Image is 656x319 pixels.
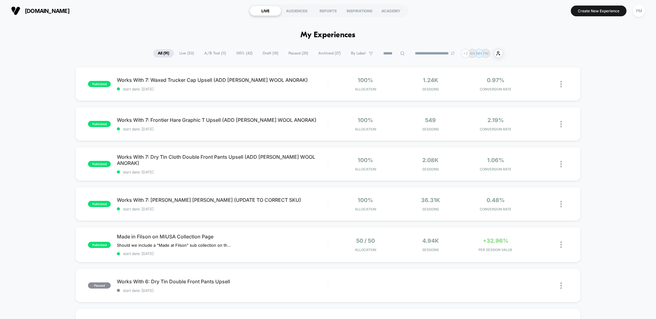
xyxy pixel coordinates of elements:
[9,6,71,16] button: [DOMAIN_NAME]
[355,248,376,252] span: Allocation
[631,5,647,17] button: PM
[358,197,373,203] span: 100%
[117,251,328,256] span: start date: [DATE]
[355,167,376,171] span: Allocation
[232,49,257,58] span: 100% ( 42 )
[487,197,505,203] span: 0.48%
[258,49,283,58] span: Draft ( 18 )
[400,127,462,131] span: Sessions
[117,197,328,203] span: Works With 7: [PERSON_NAME] [PERSON_NAME] (UPDATE TO CORRECT SKU)
[358,77,373,83] span: 100%
[560,161,562,167] img: close
[422,157,439,163] span: 2.08k
[400,248,462,252] span: Sessions
[464,127,527,131] span: CONVERSION RATE
[451,51,455,55] img: end
[88,242,111,248] span: published
[355,127,376,131] span: Allocation
[487,117,504,123] span: 2.19%
[358,117,373,123] span: 100%
[469,51,475,56] p: MA
[487,77,504,83] span: 0.97%
[284,49,313,58] span: Paused ( 20 )
[312,6,344,16] div: REPORTS
[476,51,482,56] p: NH
[358,157,373,163] span: 100%
[281,6,312,16] div: AUDIENCES
[117,127,328,131] span: start date: [DATE]
[250,6,281,16] div: LIVE
[425,117,436,123] span: 549
[400,207,462,211] span: Sessions
[88,201,111,207] span: published
[117,288,328,293] span: start date: [DATE]
[117,154,328,166] span: Works With 7: Dry Tin Cloth Double Front Pants Upsell (ADD [PERSON_NAME] WOOL ANORAK)
[487,157,504,163] span: 1.06%
[483,51,489,56] p: PM
[88,81,111,87] span: published
[423,77,438,83] span: 1.24k
[11,6,20,15] img: Visually logo
[351,51,366,56] span: By Label
[400,87,462,91] span: Sessions
[560,282,562,289] img: close
[314,49,345,58] span: Archived ( 27 )
[400,167,462,171] span: Sessions
[560,81,562,87] img: close
[117,243,231,248] span: Should we include a "Made at Filson" sub collection on that PLP?
[153,49,174,58] span: All ( 91 )
[88,161,111,167] span: published
[464,87,527,91] span: CONVERSION RATE
[344,6,375,16] div: INSPIRATIONS
[571,6,626,16] button: Create New Experience
[483,237,508,244] span: +32.96%
[117,77,328,83] span: Works With 7: Waxed Trucker Cap Upsell (ADD [PERSON_NAME] WOOL ANORAK)
[560,121,562,127] img: close
[375,6,407,16] div: ACADEMY
[560,201,562,207] img: close
[175,49,199,58] span: Live ( 53 )
[117,207,328,211] span: start date: [DATE]
[117,87,328,91] span: start date: [DATE]
[117,278,328,285] span: Works With 6: Dry Tin Double Front Pants Upsell
[117,170,328,174] span: start date: [DATE]
[355,87,376,91] span: Allocation
[464,248,527,252] span: PER SESSION VALUE
[356,237,375,244] span: 50 / 50
[464,167,527,171] span: CONVERSION RATE
[117,117,328,123] span: Works With 7: Frontier Hare Graphic T Upsell (ADD [PERSON_NAME] WOOL ANORAK)
[88,282,111,289] span: paused
[300,31,356,40] h1: My Experiences
[117,233,328,240] span: Made in Filson on MiUSA Collection Page
[25,8,70,14] span: [DOMAIN_NAME]
[88,121,111,127] span: published
[422,237,439,244] span: 4.94k
[464,207,527,211] span: CONVERSION RATE
[461,49,470,58] div: + 2
[633,5,645,17] div: PM
[355,207,376,211] span: Allocation
[200,49,231,58] span: A/B Test ( 11 )
[421,197,440,203] span: 36.31k
[560,241,562,248] img: close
